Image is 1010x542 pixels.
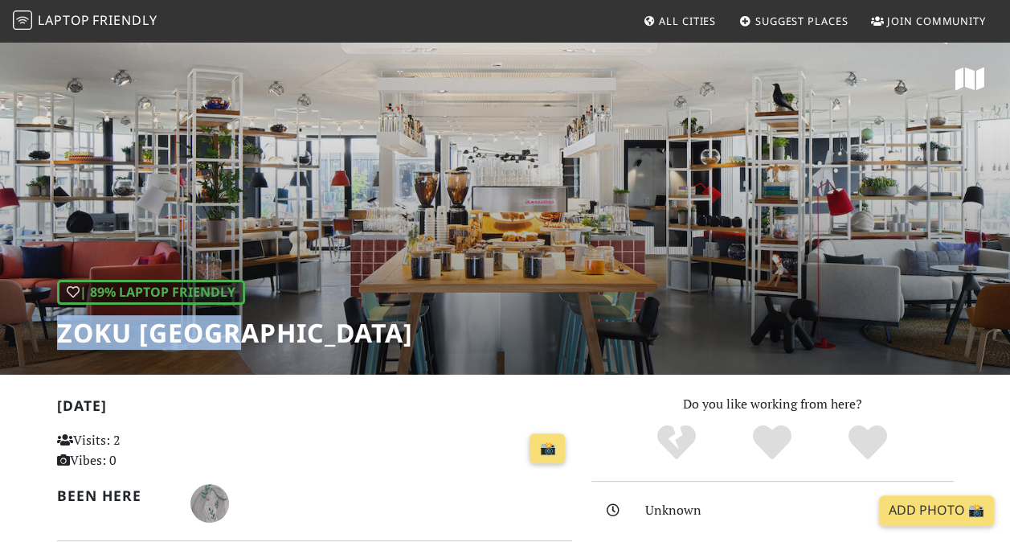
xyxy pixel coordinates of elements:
div: | 89% Laptop Friendly [57,280,245,306]
h2: Been here [57,487,171,504]
div: Definitely! [820,423,915,463]
h2: [DATE] [57,397,572,421]
div: No [629,423,725,463]
img: LaptopFriendly [13,10,32,30]
div: Unknown [645,500,963,521]
span: Friendly [92,11,157,29]
p: Do you like working from here? [591,394,954,415]
span: Petia Zasheva [190,493,229,511]
a: 📸 [530,433,565,464]
span: Suggest Places [755,14,848,28]
img: 6714-petia.jpg [190,484,229,523]
div: Yes [725,423,820,463]
a: LaptopFriendly LaptopFriendly [13,7,157,35]
a: Join Community [865,6,992,35]
a: All Cities [636,6,722,35]
h1: Zoku [GEOGRAPHIC_DATA] [57,318,413,348]
span: Laptop [38,11,90,29]
a: Suggest Places [733,6,855,35]
p: Visits: 2 Vibes: 0 [57,430,216,471]
span: Join Community [887,14,986,28]
span: All Cities [659,14,716,28]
